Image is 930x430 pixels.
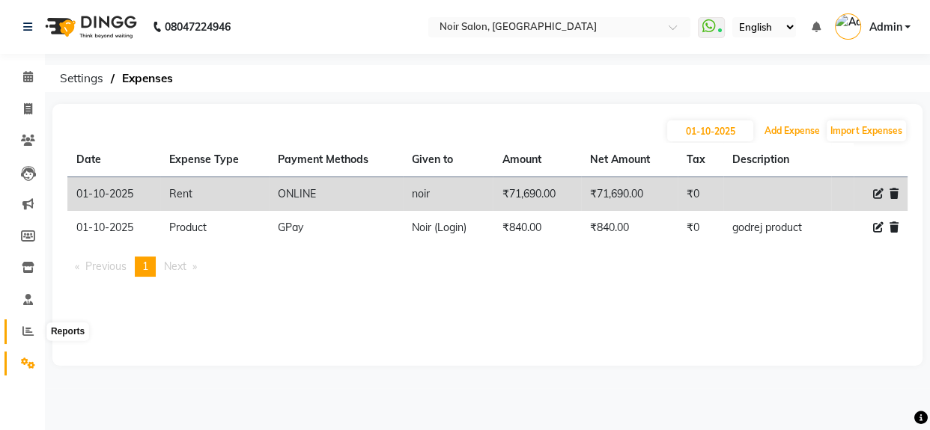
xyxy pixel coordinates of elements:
[678,177,723,212] td: ₹0
[269,143,404,177] th: Payment Methods
[678,211,723,245] td: ₹0
[165,6,231,48] b: 08047224946
[581,177,678,212] td: ₹71,690.00
[115,65,180,92] span: Expenses
[160,211,269,245] td: Product
[667,120,753,141] input: PLACEHOLDER.DATE
[827,120,906,141] button: Import Expenses
[403,143,493,177] th: Given to
[835,13,861,40] img: Admin
[142,259,148,273] span: 1
[493,177,581,212] td: ₹71,690.00
[269,211,404,245] td: GPay
[869,19,902,35] span: Admin
[678,143,723,177] th: Tax
[403,211,493,245] td: Noir (Login)
[403,177,493,212] td: noir
[581,211,678,245] td: ₹840.00
[581,143,678,177] th: Net Amount
[160,143,269,177] th: Expense Type
[67,143,160,177] th: Date
[761,120,824,141] button: Add Expense
[67,211,160,245] td: 01-10-2025
[493,143,581,177] th: Amount
[47,323,88,341] div: Reports
[38,6,141,48] img: logo
[723,143,832,177] th: Description
[52,65,111,92] span: Settings
[269,177,404,212] td: ONLINE
[67,177,160,212] td: 01-10-2025
[85,259,127,273] span: Previous
[160,177,269,212] td: Rent
[723,211,832,245] td: godrej product
[493,211,581,245] td: ₹840.00
[164,259,186,273] span: Next
[67,257,908,277] nav: Pagination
